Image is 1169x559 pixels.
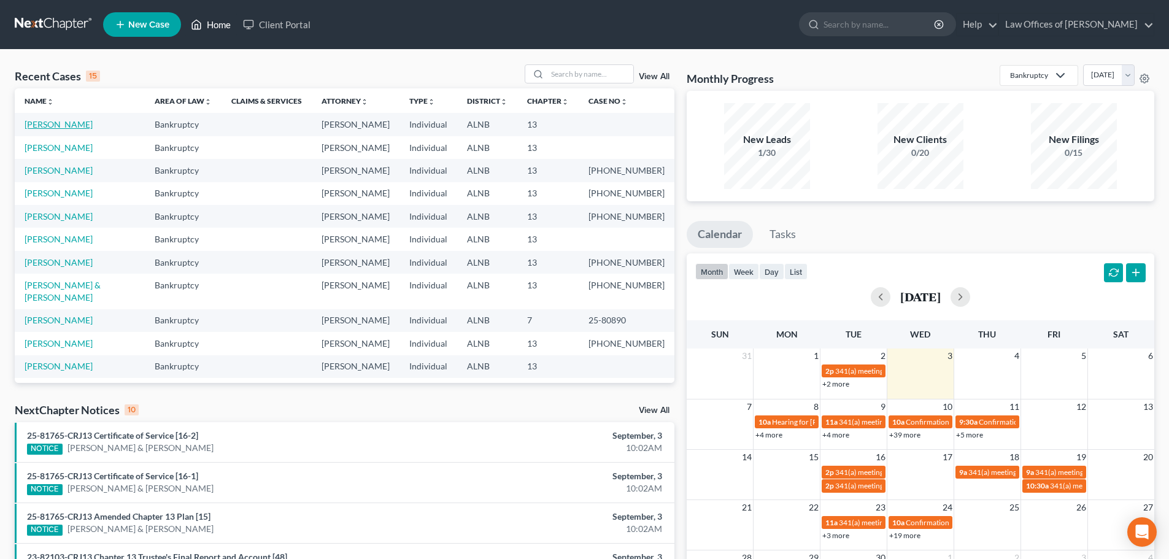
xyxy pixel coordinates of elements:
span: 3 [946,349,954,363]
span: 23 [874,500,887,515]
div: 10:02AM [458,482,662,495]
a: Chapterunfold_more [527,96,569,106]
td: [PERSON_NAME] [312,136,399,159]
td: 25-80890 [579,309,674,332]
div: 0/15 [1031,147,1117,159]
span: 8 [812,399,820,414]
td: [PERSON_NAME] [312,159,399,182]
span: 341(a) meeting for [PERSON_NAME] [839,417,957,426]
span: 10a [758,417,771,426]
span: 31 [741,349,753,363]
a: [PERSON_NAME] [25,119,93,129]
span: 22 [808,500,820,515]
a: [PERSON_NAME] [25,257,93,268]
span: 27 [1142,500,1154,515]
span: Wed [910,329,930,339]
h3: Monthly Progress [687,71,774,86]
span: 341(a) meeting for [PERSON_NAME] [839,518,957,527]
td: ALNB [457,355,517,378]
span: 26 [1075,500,1087,515]
td: Bankruptcy [145,159,222,182]
span: Hearing for [PERSON_NAME] [772,417,868,426]
div: New Leads [724,133,810,147]
span: 1 [812,349,820,363]
input: Search by name... [824,13,936,36]
span: 4 [1013,349,1020,363]
span: 10 [941,399,954,414]
a: Attorneyunfold_more [322,96,368,106]
a: [PERSON_NAME] & [PERSON_NAME] [68,523,214,535]
a: [PERSON_NAME] [25,142,93,153]
a: [PERSON_NAME] [25,211,93,222]
i: unfold_more [428,98,435,106]
td: Bankruptcy [145,332,222,355]
span: 341(a) meeting for [PERSON_NAME] & [PERSON_NAME] [968,468,1152,477]
a: Home [185,13,237,36]
div: 0/20 [878,147,963,159]
div: Bankruptcy [1010,70,1048,80]
td: 7 [517,309,579,332]
td: 13 [517,228,579,250]
a: +39 more [889,430,920,439]
td: [PHONE_NUMBER] [579,251,674,274]
td: Individual [399,205,457,228]
td: 13 [517,274,579,309]
span: 24 [941,500,954,515]
span: 10a [892,417,905,426]
a: Law Offices of [PERSON_NAME] [999,13,1154,36]
td: [PERSON_NAME] [312,274,399,309]
td: [PHONE_NUMBER] [579,274,674,309]
td: ALNB [457,159,517,182]
div: 1/30 [724,147,810,159]
a: Case Nounfold_more [588,96,628,106]
td: 13 [517,182,579,205]
a: [PERSON_NAME] [25,315,93,325]
td: ALNB [457,228,517,250]
span: 341(a) meeting for [PERSON_NAME] [835,481,954,490]
td: 13 [517,251,579,274]
button: list [784,263,808,280]
a: Area of Lawunfold_more [155,96,212,106]
td: Bankruptcy [145,136,222,159]
td: [PERSON_NAME] [312,378,399,401]
td: [PERSON_NAME] [312,182,399,205]
a: [PERSON_NAME] [25,361,93,371]
span: 16 [874,450,887,465]
td: 13 [517,159,579,182]
div: Open Intercom Messenger [1127,517,1157,547]
td: [PERSON_NAME] [312,309,399,332]
td: Bankruptcy [145,251,222,274]
i: unfold_more [47,98,54,106]
td: [PHONE_NUMBER] [579,205,674,228]
div: NOTICE [27,525,63,536]
span: Sun [711,329,729,339]
div: 10:02AM [458,442,662,454]
span: Confirmation hearing for [PERSON_NAME] [906,518,1045,527]
div: New Filings [1031,133,1117,147]
span: 20 [1142,450,1154,465]
th: Claims & Services [222,88,312,113]
a: [PERSON_NAME] [25,188,93,198]
span: 9:30a [959,417,978,426]
span: 2p [825,468,834,477]
a: +19 more [889,531,920,540]
td: Individual [399,309,457,332]
td: Bankruptcy [145,355,222,378]
td: Bankruptcy [145,113,222,136]
td: ALNB [457,113,517,136]
td: Bankruptcy [145,378,222,401]
i: unfold_more [500,98,507,106]
span: Mon [776,329,798,339]
td: 13 [517,136,579,159]
td: Individual [399,251,457,274]
td: [PERSON_NAME] [312,228,399,250]
span: 7 [746,399,753,414]
span: 10a [892,518,905,527]
a: +4 more [822,430,849,439]
a: 25-81765-CRJ13 Certificate of Service [16-1] [27,471,198,481]
td: 13 [517,205,579,228]
td: [PHONE_NUMBER] [579,182,674,205]
td: [PERSON_NAME] [312,251,399,274]
span: 14 [741,450,753,465]
i: unfold_more [361,98,368,106]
